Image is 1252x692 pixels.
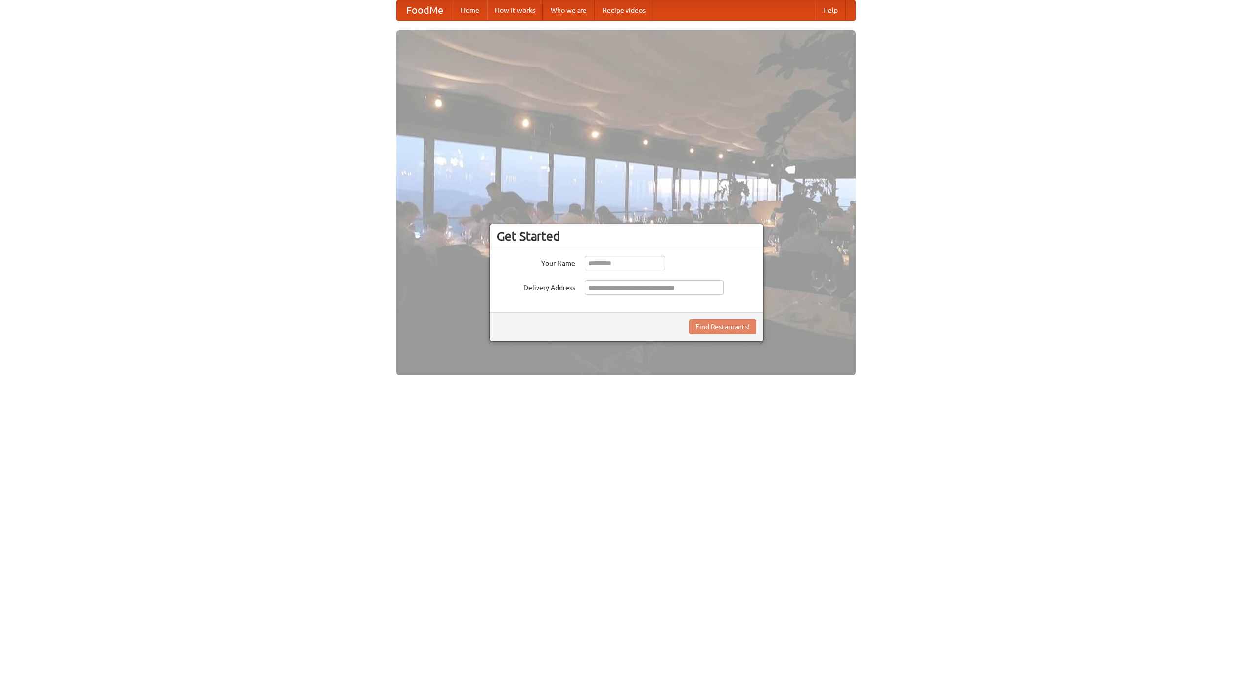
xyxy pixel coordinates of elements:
a: Who we are [543,0,595,20]
button: Find Restaurants! [689,319,756,334]
a: How it works [487,0,543,20]
a: Home [453,0,487,20]
a: Help [815,0,846,20]
a: Recipe videos [595,0,653,20]
h3: Get Started [497,229,756,244]
a: FoodMe [397,0,453,20]
label: Your Name [497,256,575,268]
label: Delivery Address [497,280,575,292]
